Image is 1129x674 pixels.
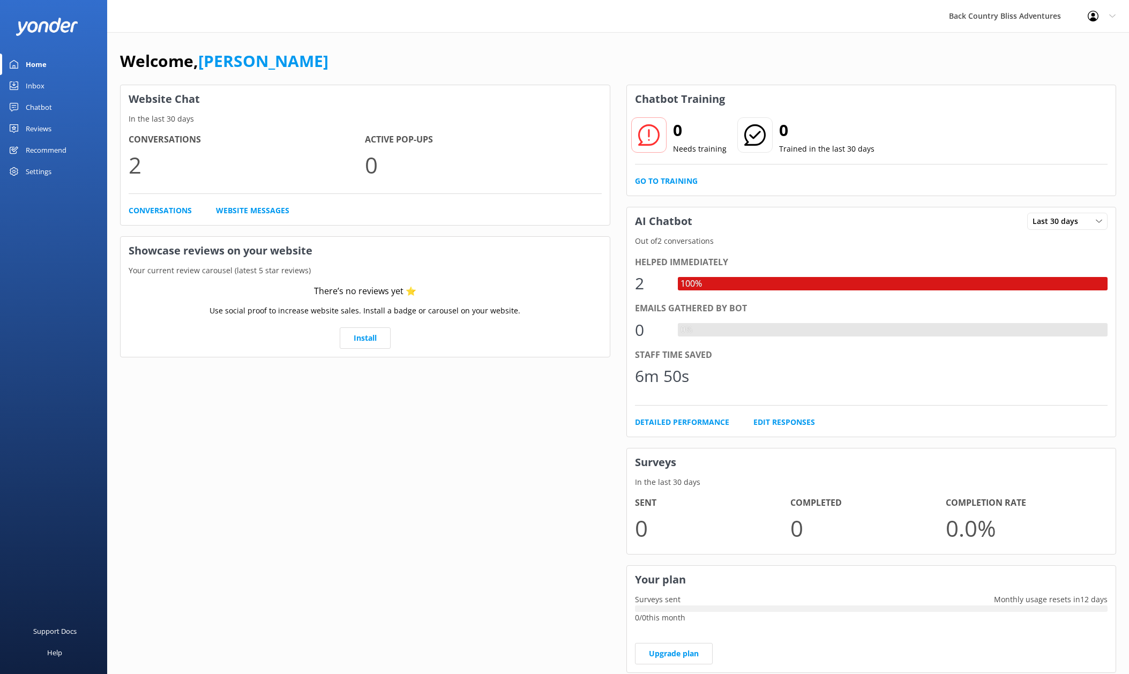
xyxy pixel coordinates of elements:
h2: 0 [673,117,727,143]
p: Out of 2 conversations [627,235,1116,247]
p: Monthly usage resets in 12 days [986,594,1116,605]
div: Chatbot [26,96,52,118]
p: In the last 30 days [121,113,610,125]
div: Recommend [26,139,66,161]
a: Install [340,327,391,349]
p: 0 / 0 this month [635,612,1108,624]
h1: Welcome, [120,48,328,74]
div: Staff time saved [635,348,1108,362]
p: 0.0 % [946,510,1101,546]
p: 0 [635,510,790,546]
div: 2 [635,271,667,296]
h3: AI Chatbot [627,207,700,235]
h4: Active Pop-ups [365,133,601,147]
a: Edit Responses [753,416,815,428]
div: 0% [678,323,695,337]
div: Settings [26,161,51,182]
h4: Completed [790,496,946,510]
h4: Completion Rate [946,496,1101,510]
h4: Sent [635,496,790,510]
h3: Website Chat [121,85,610,113]
h3: Your plan [627,566,1116,594]
p: 2 [129,147,365,183]
h2: 0 [779,117,874,143]
div: Home [26,54,47,75]
p: 0 [790,510,946,546]
div: Emails gathered by bot [635,302,1108,316]
div: Reviews [26,118,51,139]
p: Use social proof to increase website sales. Install a badge or carousel on your website. [210,305,520,317]
a: Go to Training [635,175,698,187]
p: Trained in the last 30 days [779,143,874,155]
div: Help [47,642,62,663]
h3: Chatbot Training [627,85,733,113]
div: Inbox [26,75,44,96]
h3: Surveys [627,448,1116,476]
img: yonder-white-logo.png [16,18,78,35]
div: Support Docs [33,620,77,642]
a: Detailed Performance [635,416,729,428]
h3: Showcase reviews on your website [121,237,610,265]
div: 100% [678,277,705,291]
p: 0 [365,147,601,183]
span: Last 30 days [1033,215,1085,227]
p: In the last 30 days [627,476,1116,488]
h4: Conversations [129,133,365,147]
a: Upgrade plan [635,643,713,664]
a: Conversations [129,205,192,216]
a: [PERSON_NAME] [198,50,328,72]
div: Helped immediately [635,256,1108,269]
p: Surveys sent [627,594,689,605]
a: Website Messages [216,205,289,216]
div: 6m 50s [635,363,689,389]
p: Needs training [673,143,727,155]
div: There’s no reviews yet ⭐ [314,284,416,298]
p: Your current review carousel (latest 5 star reviews) [121,265,610,276]
div: 0 [635,317,667,343]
